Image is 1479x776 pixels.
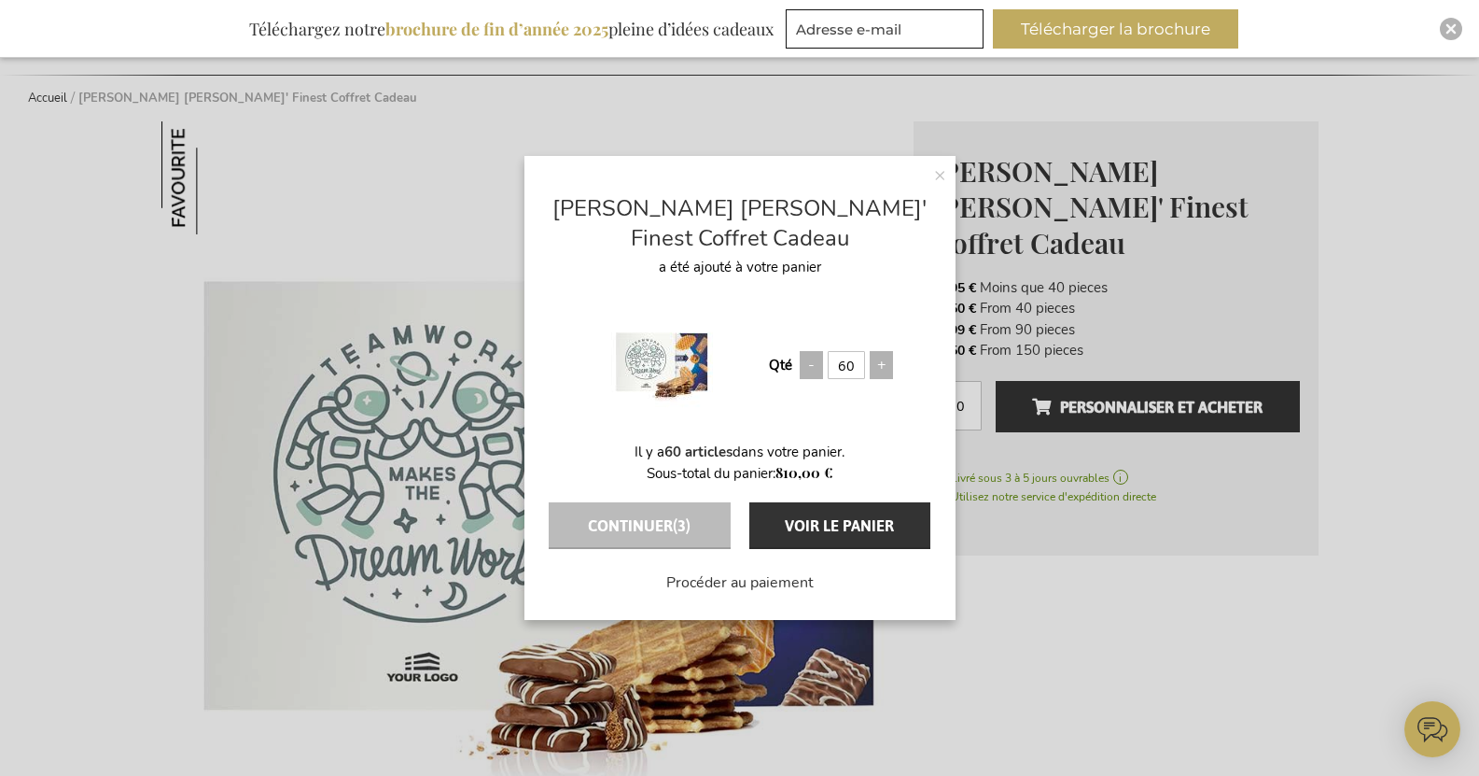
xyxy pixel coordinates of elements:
[828,351,865,379] input: Qty
[1404,701,1460,757] iframe: belco-activator-frame
[664,443,733,461] a: 60 articles
[524,443,956,462] p: Il y a dans votre panier.
[1440,18,1462,40] div: Close
[1445,23,1457,35] img: Close
[934,161,946,189] span: Fermer
[549,502,730,549] button: Continuer(3)
[749,502,930,549] button: Voir le panier
[775,463,833,482] span: 810,00 €
[538,193,942,253] a: [PERSON_NAME] [PERSON_NAME]' Finest Coffret Cadeau
[786,9,984,49] input: Adresse e-mail
[993,9,1238,49] button: Télécharger la brochure
[524,258,956,277] p: a été ajouté à votre panier
[524,463,956,484] p: Sous-total du panier:
[786,9,989,54] form: marketing offers and promotions
[524,549,956,601] a: Procéder au paiement
[769,351,792,379] label: Qté
[385,18,608,40] b: brochure de fin d’année 2025
[553,288,769,443] a: Jules Destrooper Jules' Finest Coffret Cadeau
[673,511,691,541] span: (3)
[610,288,713,437] img: Jules Destrooper Jules' Finest Coffret Cadeau
[241,9,782,49] div: Téléchargez notre pleine d’idées cadeaux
